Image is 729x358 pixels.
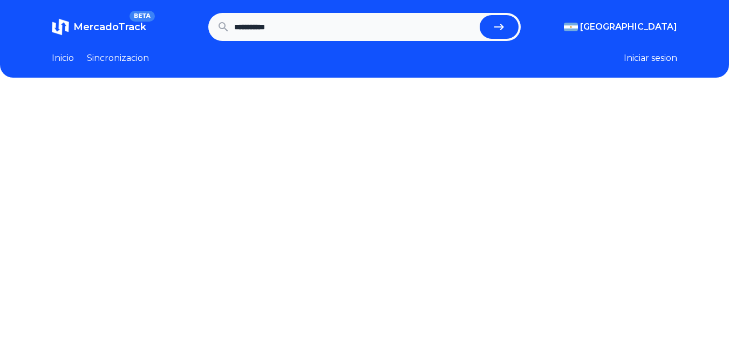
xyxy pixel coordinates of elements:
[87,52,149,65] a: Sincronizacion
[130,11,155,22] span: BETA
[580,20,677,33] span: [GEOGRAPHIC_DATA]
[52,18,69,36] img: MercadoTrack
[52,52,74,65] a: Inicio
[624,52,677,65] button: Iniciar sesion
[52,18,146,36] a: MercadoTrackBETA
[73,21,146,33] span: MercadoTrack
[564,20,677,33] button: [GEOGRAPHIC_DATA]
[564,23,578,31] img: Argentina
